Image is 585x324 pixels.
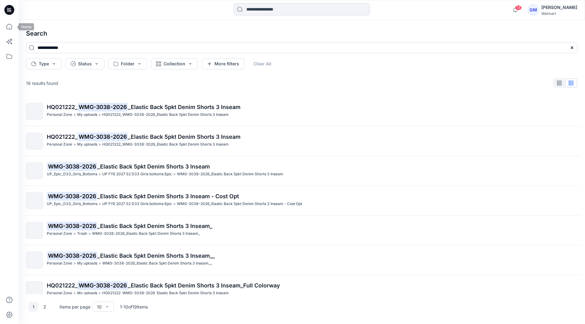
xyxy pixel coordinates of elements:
[102,112,229,118] p: HQ021222_WMG-3038-2026_Elastic Back 5pkt Denim Shorts 3 Inseam
[77,112,97,118] p: My uploads
[99,112,101,118] p: >
[128,104,240,110] span: _Elastic Back 5pkt Denim Shorts 3 Inseam
[47,112,72,118] p: Personal Zone
[47,134,77,140] span: HQ021222_
[88,230,91,237] p: >
[65,58,104,69] button: Status
[59,304,90,310] p: Items per page
[40,302,50,312] button: 2
[47,171,97,177] p: UP_Epic_D33_Girls_Bottoms
[77,141,97,148] p: My uploads
[73,290,76,296] p: >
[26,58,62,69] button: Type
[77,281,128,290] mark: WMG-3038-2026
[102,171,172,177] p: UP FYE 2027 S2 D33 Girls bottoms Epic
[120,304,148,310] p: 1 - 10 of 19 items
[541,11,577,16] div: Walmart
[22,129,581,153] a: HQ021222_WMG-3038-2026_Elastic Back 5pkt Denim Shorts 3 InseamPersonal Zone>My uploads>HQ021222_W...
[99,141,101,148] p: >
[97,252,215,259] span: _Elastic Back 5pkt Denim Shorts 3 Inseam__
[47,221,97,230] mark: WMG-3038-2026
[177,201,302,207] p: WMG-3038-2026_Elastic Back 5pkt Denim Shorts 3 Inseam - Cost Opt
[77,290,97,296] p: My uploads
[97,304,102,310] div: 10
[102,260,212,267] p: WMG-3038-2026_Elastic Back 5pkt Denim Shorts 3 Inseam__
[102,201,172,207] p: UP FYE 2027 S2 D33 Girls bottoms Epic
[73,230,76,237] p: >
[47,162,97,171] mark: WMG-3038-2026
[102,141,229,148] p: HQ021222_WMG-3038-2026_Elastic Back 5pkt Denim Shorts 3 Inseam
[97,223,212,229] span: _Elastic Back 5pkt Denim Shorts 3 Inseam_
[22,278,581,302] a: HQ021222_WMG-3038-2026_Elastic Back 5pkt Denim Shorts 3 Inseam_Full ColorwayPersonal Zone>My uplo...
[22,218,581,243] a: WMG-3038-2026_Elastic Back 5pkt Denim Shorts 3 Inseam_Personal Zone>Trash>WMG-3038-2026_Elastic B...
[77,260,97,267] p: My uploads
[73,260,76,267] p: >
[99,171,101,177] p: >
[22,248,581,272] a: WMG-3038-2026_Elastic Back 5pkt Denim Shorts 3 Inseam__Personal Zone>My uploads>WMG-3038-2026_Ela...
[47,141,72,148] p: Personal Zone
[528,4,539,15] div: GM
[47,290,72,296] p: Personal Zone
[173,201,176,207] p: >
[21,25,583,42] h4: Search
[47,201,97,207] p: UP_Epic_D33_Girls_Bottoms
[541,4,577,11] div: [PERSON_NAME]
[47,251,97,260] mark: WMG-3038-2026
[22,188,581,213] a: WMG-3038-2026_Elastic Back 5pkt Denim Shorts 3 Inseam - Cost OptUP_Epic_D33_Girls_Bottoms>UP FYE ...
[22,159,581,183] a: WMG-3038-2026_Elastic Back 5pkt Denim Shorts 3 InseamUP_Epic_D33_Girls_Bottoms>UP FYE 2027 S2 D33...
[177,171,283,177] p: WMG-3038-2026_Elastic Back 5pkt Denim Shorts 3 Inseam
[128,134,240,140] span: _Elastic Back 5pkt Denim Shorts 3 Inseam
[47,230,72,237] p: Personal Zone
[128,282,280,289] span: _Elastic Back 5pkt Denim Shorts 3 Inseam_Full Colorway
[73,141,76,148] p: >
[202,58,244,69] button: More filters
[99,260,101,267] p: >
[151,58,198,69] button: Collection
[22,99,581,124] a: HQ021222_WMG-3038-2026_Elastic Back 5pkt Denim Shorts 3 InseamPersonal Zone>My uploads>HQ021222_W...
[73,112,76,118] p: >
[92,230,200,237] p: WMG-3038-2026_Elastic Back 5pkt Denim Shorts 3 Inseam_
[102,290,229,296] p: HQ021222_WMG-3038-2026_Elastic Back 5pkt Denim Shorts 3 Inseam
[97,163,210,170] span: _Elastic Back 5pkt Denim Shorts 3 Inseam
[29,302,38,312] button: 1
[97,193,239,199] span: _Elastic Back 5pkt Denim Shorts 3 Inseam - Cost Opt
[47,104,77,110] span: HQ021222_
[77,132,128,141] mark: WMG-3038-2026
[173,171,176,177] p: >
[47,282,77,289] span: HQ021222_
[108,58,147,69] button: Folder
[77,103,128,111] mark: WMG-3038-2026
[99,290,101,296] p: >
[47,260,72,267] p: Personal Zone
[47,192,97,200] mark: WMG-3038-2026
[515,5,522,10] span: 58
[99,201,101,207] p: >
[77,230,87,237] p: Trash
[26,80,58,86] p: 19 results found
